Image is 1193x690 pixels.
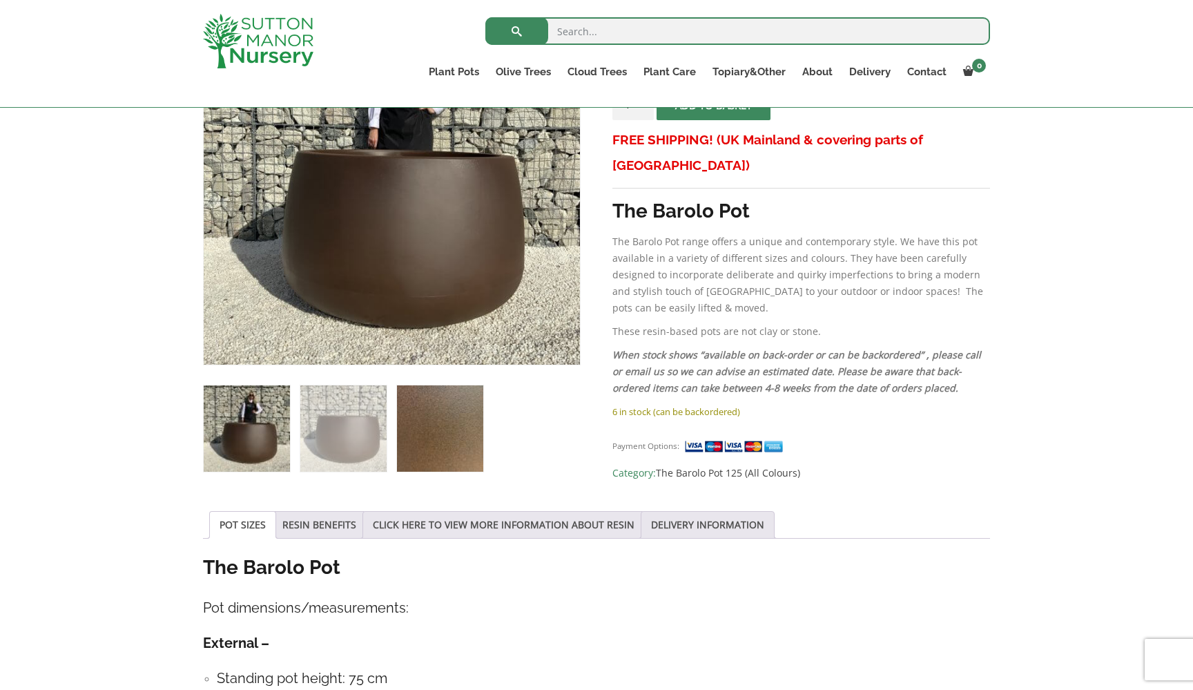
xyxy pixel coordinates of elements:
strong: The Barolo Pot [203,556,340,579]
small: Payment Options: [612,441,679,451]
span: Category: [612,465,990,481]
a: 0 [955,62,990,82]
a: DELIVERY INFORMATION [651,512,764,538]
h4: Pot dimensions/measurements: [203,597,990,619]
a: Olive Trees [487,62,559,82]
span: 0 [972,59,986,73]
a: Delivery [841,62,899,82]
a: Contact [899,62,955,82]
img: payment supported [684,439,788,454]
a: Plant Care [635,62,704,82]
em: When stock shows “available on back-order or can be backordered” , please call or email us so we ... [612,348,981,394]
p: 6 in stock (can be backordered) [612,403,990,420]
img: logo [203,14,313,68]
img: The Barolo Pot 125 Colour Mocha Brown - Image 3 [397,385,483,472]
img: The Barolo Pot 125 Colour Mocha Brown - Image 2 [300,385,387,472]
p: These resin-based pots are not clay or stone. [612,323,990,340]
h3: FREE SHIPPING! (UK Mainland & covering parts of [GEOGRAPHIC_DATA]) [612,127,990,178]
a: RESIN BENEFITS [282,512,356,538]
a: The Barolo Pot 125 (All Colours) [656,466,800,479]
h4: Standing pot height: 75 cm [217,668,990,689]
a: Plant Pots [420,62,487,82]
a: Cloud Trees [559,62,635,82]
a: Topiary&Other [704,62,794,82]
input: Search... [485,17,990,45]
p: The Barolo Pot range offers a unique and contemporary style. We have this pot available in a vari... [612,233,990,316]
a: CLICK HERE TO VIEW MORE INFORMATION ABOUT RESIN [373,512,634,538]
strong: The Barolo Pot [612,200,750,222]
img: The Barolo Pot 125 Colour Mocha Brown [204,385,290,472]
strong: External – [203,635,269,651]
a: About [794,62,841,82]
a: POT SIZES [220,512,266,538]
